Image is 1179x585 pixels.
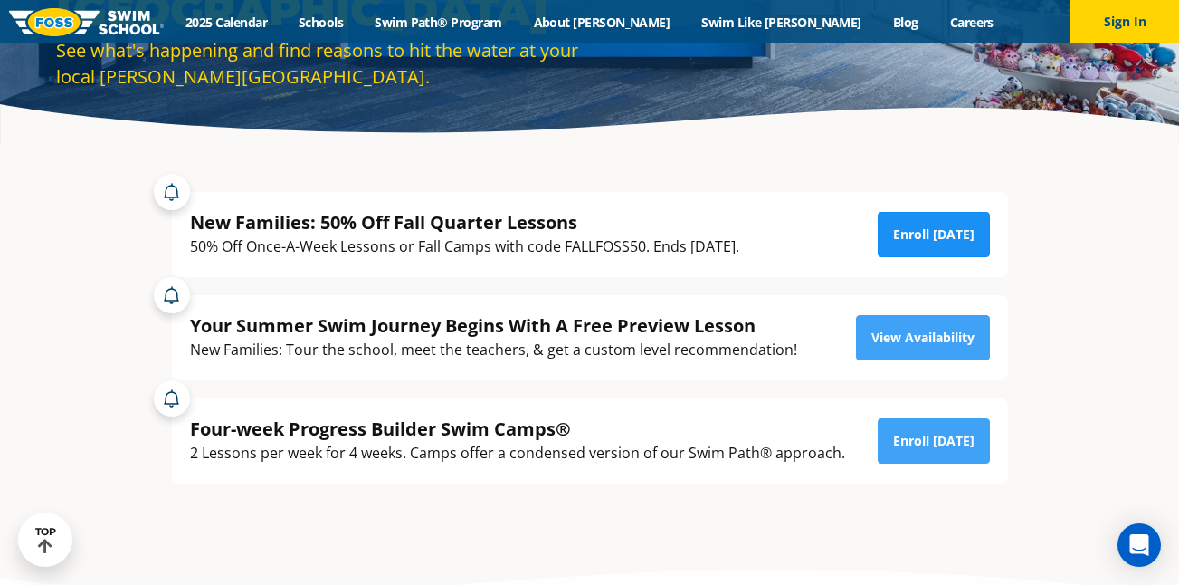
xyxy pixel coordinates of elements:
[9,8,164,36] img: FOSS Swim School Logo
[518,14,686,31] a: About [PERSON_NAME]
[35,526,56,554] div: TOP
[190,441,845,465] div: 2 Lessons per week for 4 weeks. Camps offer a condensed version of our Swim Path® approach.
[190,235,739,259] div: 50% Off Once-A-Week Lessons or Fall Camps with code FALLFOSS50. Ends [DATE].
[190,338,797,362] div: New Families: Tour the school, meet the teachers, & get a custom level recommendation!
[686,14,878,31] a: Swim Like [PERSON_NAME]
[190,417,845,441] div: Four-week Progress Builder Swim Camps®
[170,14,283,31] a: 2025 Calendar
[877,14,934,31] a: Blog
[856,315,990,360] a: View Availability
[878,418,990,464] a: Enroll [DATE]
[283,14,359,31] a: Schools
[190,313,797,338] div: Your Summer Swim Journey Begins With A Free Preview Lesson
[1117,523,1161,567] div: Open Intercom Messenger
[934,14,1009,31] a: Careers
[878,212,990,257] a: Enroll [DATE]
[56,37,581,90] div: See what's happening and find reasons to hit the water at your local [PERSON_NAME][GEOGRAPHIC_DATA].
[359,14,518,31] a: Swim Path® Program
[190,210,739,235] div: New Families: 50% Off Fall Quarter Lessons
